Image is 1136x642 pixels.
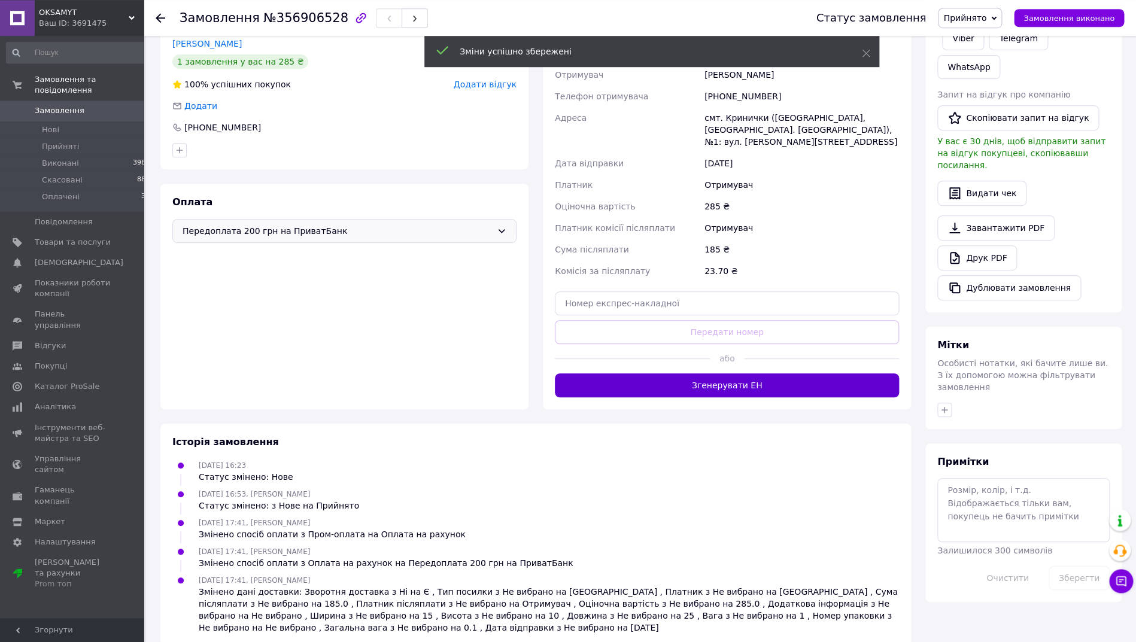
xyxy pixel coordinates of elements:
[702,86,901,107] div: [PHONE_NUMBER]
[35,557,111,590] span: [PERSON_NAME] та рахунки
[710,352,745,364] span: або
[42,158,79,169] span: Виконані
[555,373,899,397] button: Згенерувати ЕН
[937,358,1108,392] span: Особисті нотатки, які бачите лише ви. З їх допомогою можна фільтрувати замовлення
[702,217,901,239] div: Отримувач
[555,159,624,168] span: Дата відправки
[937,245,1017,270] a: Друк PDF
[35,74,144,96] span: Замовлення та повідомлення
[460,45,832,57] div: Зміни успішно збережені
[183,121,262,133] div: [PHONE_NUMBER]
[937,275,1081,300] button: Дублювати замовлення
[35,105,84,116] span: Замовлення
[35,309,111,330] span: Панель управління
[454,80,517,89] span: Додати відгук
[702,153,901,174] div: [DATE]
[35,537,96,547] span: Налаштування
[199,471,293,483] div: Статус змінено: Нове
[184,101,217,111] span: Додати
[172,39,242,48] a: [PERSON_NAME]
[555,92,648,101] span: Телефон отримувача
[937,55,1000,79] a: WhatsApp
[555,202,635,211] span: Оціночна вартість
[555,223,675,233] span: Платник комісії післяплати
[942,26,984,50] a: Viber
[42,191,80,202] span: Оплачені
[199,528,466,540] div: Змінено спосіб оплати з Пром-оплата на Оплата на рахунок
[702,174,901,196] div: Отримувач
[137,175,150,185] span: 885
[35,422,111,444] span: Інструменти веб-майстра та SEO
[943,13,986,23] span: Прийнято
[183,224,492,238] span: Передоплата 200 грн на ПриватБанк
[1014,9,1124,27] button: Замовлення виконано
[35,401,76,412] span: Аналітика
[937,136,1105,170] span: У вас є 30 днів, щоб відправити запит на відгук покупцеві, скопіювавши посилання.
[172,436,279,448] span: Історія замовлення
[156,12,165,24] div: Повернутися назад
[1023,14,1114,23] span: Замовлення виконано
[42,141,79,152] span: Прийняті
[937,546,1052,555] span: Залишилося 300 символів
[937,90,1070,99] span: Запит на відгук про компанію
[702,239,901,260] div: 185 ₴
[937,105,1099,130] button: Скопіювати запит на відгук
[35,340,66,351] span: Відгуки
[199,557,573,569] div: Змінено спосіб оплати з Оплата на рахунок на Передоплата 200 грн на ПриватБанк
[555,291,899,315] input: Номер експрес-накладної
[989,26,1047,50] a: Telegram
[172,196,212,208] span: Оплата
[35,257,123,268] span: [DEMOGRAPHIC_DATA]
[937,215,1055,241] a: Завантажити PDF
[172,78,291,90] div: успішних покупок
[35,579,111,589] div: Prom топ
[6,42,151,63] input: Пошук
[35,454,111,475] span: Управління сайтом
[555,266,650,276] span: Комісія за післяплату
[1109,569,1133,593] button: Чат з покупцем
[702,260,901,282] div: 23.70 ₴
[42,175,83,185] span: Скасовані
[555,113,587,123] span: Адреса
[199,461,246,470] span: [DATE] 16:23
[199,547,310,556] span: [DATE] 17:41, [PERSON_NAME]
[199,490,310,498] span: [DATE] 16:53, [PERSON_NAME]
[35,237,111,248] span: Товари та послуги
[702,196,901,217] div: 285 ₴
[35,278,111,299] span: Показники роботи компанії
[937,456,989,467] span: Примітки
[199,576,310,585] span: [DATE] 17:41, [PERSON_NAME]
[184,80,208,89] span: 100%
[133,158,150,169] span: 3987
[39,7,129,18] span: OKSAMYT
[199,500,359,512] div: Статус змінено: з Нове на Прийнято
[263,11,348,25] span: №356906528
[702,107,901,153] div: смт. Кринички ([GEOGRAPHIC_DATA], [GEOGRAPHIC_DATA]. [GEOGRAPHIC_DATA]), №1: вул. [PERSON_NAME][S...
[555,245,629,254] span: Сума післяплати
[42,124,59,135] span: Нові
[937,181,1026,206] button: Видати чек
[172,54,308,69] div: 1 замовлення у вас на 285 ₴
[937,339,969,351] span: Мітки
[702,64,901,86] div: [PERSON_NAME]
[35,516,65,527] span: Маркет
[199,586,899,634] div: Змінено дані доставки: Зворотня доставка з Ні на Є , Тип посилки з Не вибрано на [GEOGRAPHIC_DATA...
[39,18,144,29] div: Ваш ID: 3691475
[180,11,260,25] span: Замовлення
[35,217,93,227] span: Повідомлення
[35,381,99,392] span: Каталог ProSale
[35,485,111,506] span: Гаманець компанії
[555,180,593,190] span: Платник
[35,361,67,372] span: Покупці
[555,70,603,80] span: Отримувач
[816,12,927,24] div: Статус замовлення
[199,519,310,527] span: [DATE] 17:41, [PERSON_NAME]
